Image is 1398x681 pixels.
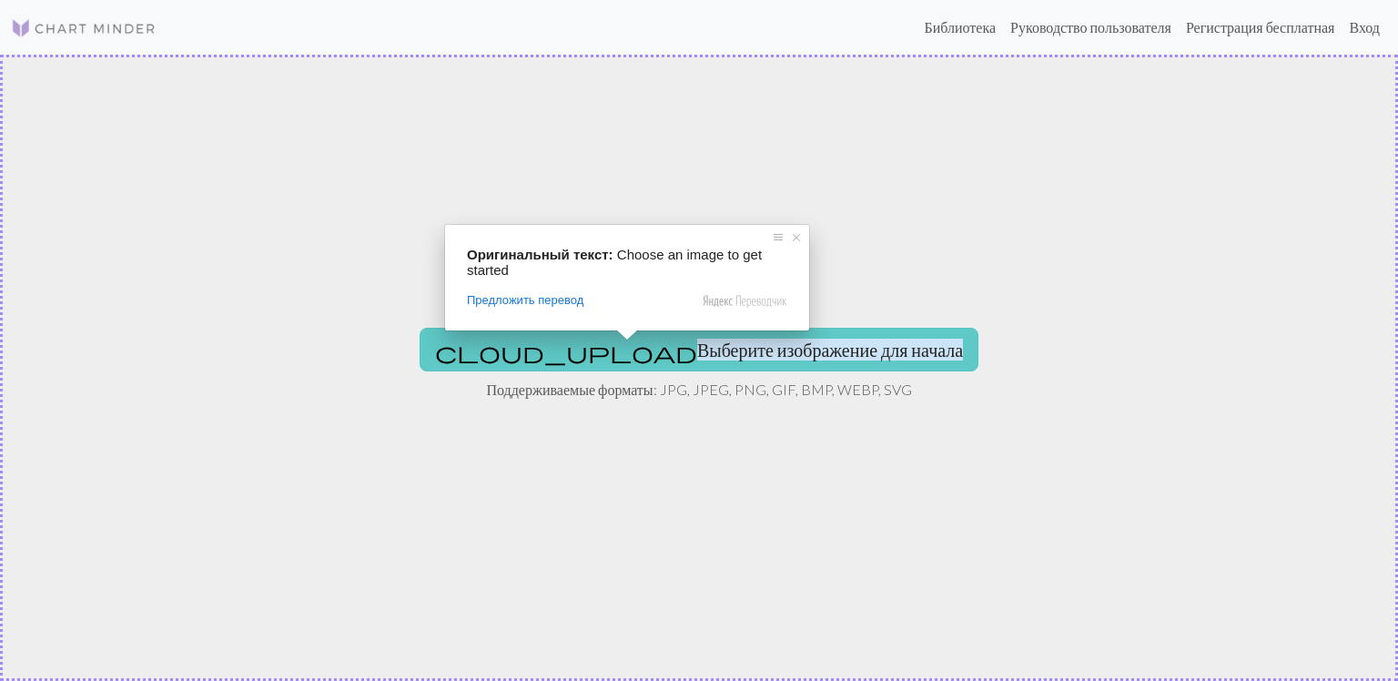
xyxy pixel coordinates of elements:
[924,18,996,36] ya-tr-span: Библиотека
[1186,18,1335,36] ya-tr-span: Регистрация бесплатная
[467,247,613,262] span: Оригинальный текст:
[1349,18,1380,36] ya-tr-span: Вход
[467,292,583,309] span: Предложить перевод
[420,328,978,371] button: Выберите изображение для начала
[1010,18,1171,36] ya-tr-span: Руководство пользователя
[917,9,1003,46] a: Библиотека
[1003,9,1179,46] a: Руководство пользователя
[1179,9,1342,46] a: Регистрация бесплатная
[697,339,963,361] ya-tr-span: Выберите изображение для начала
[435,340,697,365] span: cloud_upload
[11,17,157,39] img: Логотип
[486,381,911,398] ya-tr-span: Поддерживаемые форматы: JPG, JPEG, PNG, GIF, BMP, WEBP, SVG
[467,247,765,278] span: Choose an image to get started
[1342,9,1387,46] a: Вход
